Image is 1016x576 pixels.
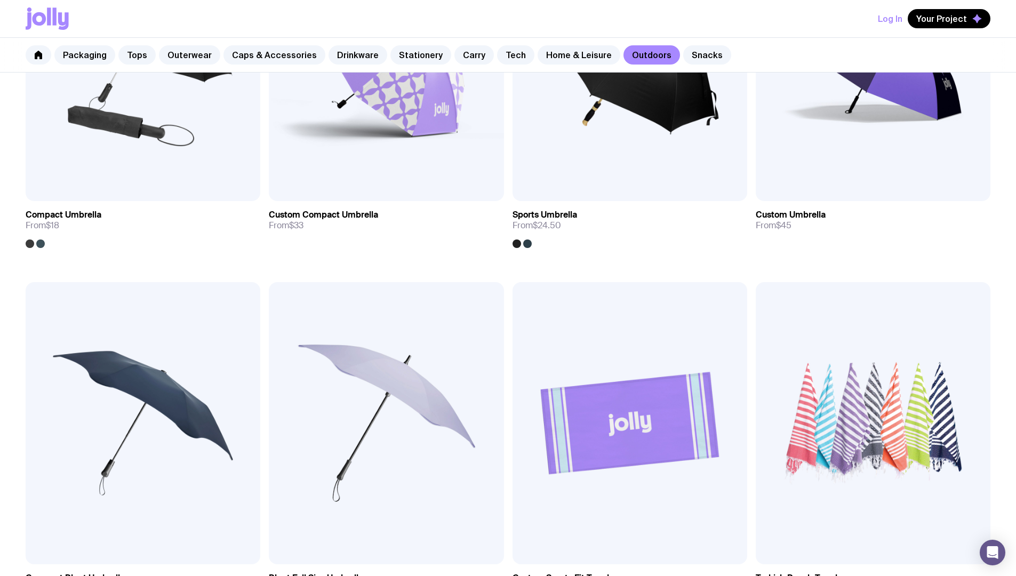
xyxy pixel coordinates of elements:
[159,45,220,65] a: Outerwear
[513,201,747,248] a: Sports UmbrellaFrom$24.50
[916,13,967,24] span: Your Project
[497,45,534,65] a: Tech
[269,210,378,220] h3: Custom Compact Umbrella
[878,9,902,28] button: Log In
[329,45,387,65] a: Drinkware
[533,220,561,231] span: $24.50
[223,45,325,65] a: Caps & Accessories
[289,220,303,231] span: $33
[980,540,1005,565] div: Open Intercom Messenger
[776,220,791,231] span: $45
[513,210,577,220] h3: Sports Umbrella
[26,210,101,220] h3: Compact Umbrella
[756,210,826,220] h3: Custom Umbrella
[623,45,680,65] a: Outdoors
[538,45,620,65] a: Home & Leisure
[54,45,115,65] a: Packaging
[26,201,260,248] a: Compact UmbrellaFrom$18
[908,9,990,28] button: Your Project
[26,220,59,231] span: From
[756,201,990,239] a: Custom UmbrellaFrom$45
[390,45,451,65] a: Stationery
[269,220,303,231] span: From
[756,220,791,231] span: From
[513,220,561,231] span: From
[46,220,59,231] span: $18
[269,201,503,239] a: Custom Compact UmbrellaFrom$33
[118,45,156,65] a: Tops
[683,45,731,65] a: Snacks
[454,45,494,65] a: Carry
